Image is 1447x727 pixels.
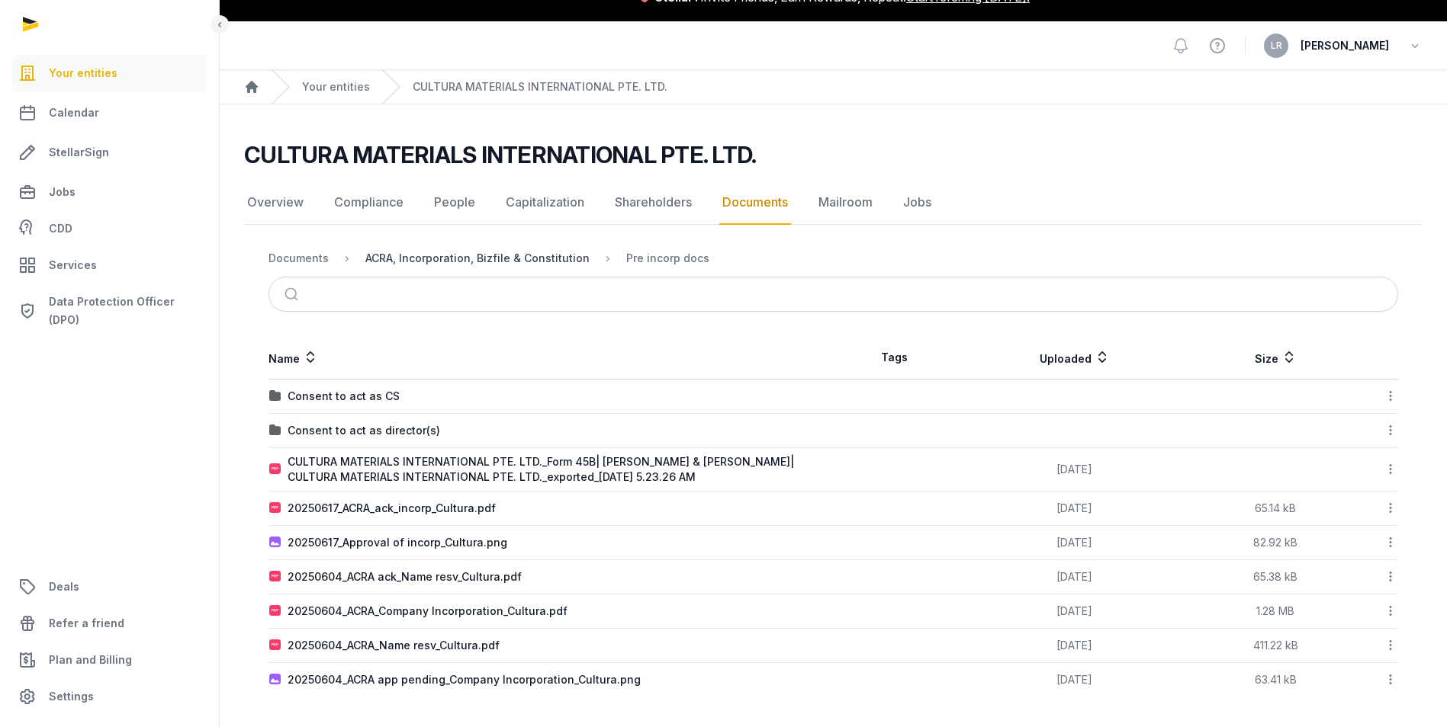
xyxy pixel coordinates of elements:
[413,79,667,94] a: CULTURA MATERIALS INTERNATIONAL PTE. LTD.
[719,181,791,225] a: Documents
[1194,526,1357,560] td: 82.92 kB
[269,605,281,617] img: pdf.svg
[269,639,281,652] img: pdf.svg
[220,70,1447,104] nav: Breadcrumb
[1056,570,1092,583] span: [DATE]
[12,605,207,642] a: Refer a friend
[834,336,955,380] th: Tags
[49,293,201,329] span: Data Protection Officer (DPO)
[288,389,400,404] div: Consent to act as CS
[49,219,72,238] span: CDD
[244,141,756,168] h2: CULTURA MATERIALS INTERNATIONAL PTE. LTD.
[49,578,79,596] span: Deals
[12,213,207,244] a: CDD
[244,181,307,225] a: Overview
[1056,536,1092,549] span: [DATE]
[955,336,1194,380] th: Uploaded
[268,240,1398,277] nav: Breadcrumb
[49,64,117,82] span: Your entities
[244,181,1423,225] nav: Tabs
[288,569,522,584] div: 20250604_ACRA ack_Name resv_Cultura.pdf
[49,183,76,201] span: Jobs
[269,536,281,549] img: image.svg
[269,463,281,476] img: pdf.svg
[269,424,281,437] img: folder.svg
[49,143,109,162] span: StellarSign
[288,423,440,438] div: Consent to act as director(s)
[12,287,207,335] a: Data Protection Officer (DPO)
[1172,550,1447,727] iframe: Chat Widget
[288,672,641,687] div: 20250604_ACRA app pending_Company Incorporation_Cultura.png
[288,501,496,516] div: 20250617_ACRA_ack_incorp_Cultura.pdf
[1264,34,1288,58] button: LR
[49,614,124,633] span: Refer a friend
[288,454,833,485] div: CULTURA MATERIALS INTERNATIONAL PTE. LTD._Form 45B| [PERSON_NAME] & [PERSON_NAME]| CULTURA MATERI...
[431,181,478,225] a: People
[12,174,207,210] a: Jobs
[49,687,94,706] span: Settings
[269,390,281,402] img: folder.svg
[302,79,370,94] a: Your entities
[1056,639,1092,652] span: [DATE]
[288,604,568,619] div: 20250604_ACRA_Company Incorporation_Cultura.pdf
[12,568,207,605] a: Deals
[1301,37,1389,55] span: [PERSON_NAME]
[365,251,590,266] div: ACRA, Incorporation, Bizfile & Constitution
[269,571,281,583] img: pdf.svg
[331,181,407,225] a: Compliance
[268,251,329,266] div: Documents
[1271,41,1282,50] span: LR
[275,277,311,311] button: Submit
[626,251,709,266] div: Pre incorp docs
[815,181,876,225] a: Mailroom
[12,642,207,678] a: Plan and Billing
[269,502,281,514] img: pdf.svg
[503,181,587,225] a: Capitalization
[49,651,132,669] span: Plan and Billing
[1056,501,1092,514] span: [DATE]
[900,181,934,225] a: Jobs
[269,674,281,686] img: image.svg
[12,134,207,171] a: StellarSign
[268,336,834,380] th: Name
[612,181,695,225] a: Shareholders
[49,104,99,122] span: Calendar
[12,247,207,283] a: Services
[1056,673,1092,686] span: [DATE]
[49,256,97,274] span: Services
[12,55,207,91] a: Your entities
[12,94,207,131] a: Calendar
[1056,463,1092,476] span: [DATE]
[1056,604,1092,617] span: [DATE]
[1194,336,1357,380] th: Size
[12,678,207,715] a: Settings
[1194,492,1357,526] td: 65.14 kB
[288,535,507,550] div: 20250617_Approval of incorp_Cultura.png
[288,638,500,653] div: 20250604_ACRA_Name resv_Cultura.pdf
